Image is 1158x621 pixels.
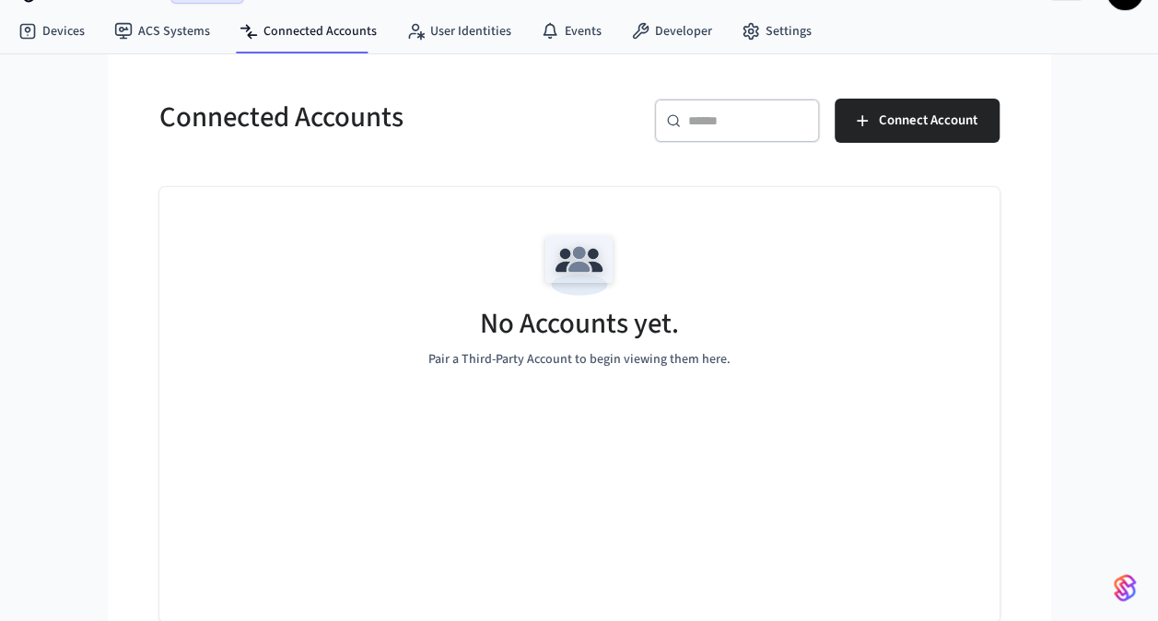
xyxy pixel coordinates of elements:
[159,99,568,136] h5: Connected Accounts
[225,15,392,48] a: Connected Accounts
[727,15,826,48] a: Settings
[4,15,99,48] a: Devices
[480,305,679,343] h5: No Accounts yet.
[526,15,616,48] a: Events
[538,224,621,307] img: Team Empty State
[616,15,727,48] a: Developer
[1114,573,1136,603] img: SeamLogoGradient.69752ec5.svg
[99,15,225,48] a: ACS Systems
[428,350,731,369] p: Pair a Third-Party Account to begin viewing them here.
[835,99,1000,143] button: Connect Account
[879,109,977,133] span: Connect Account
[392,15,526,48] a: User Identities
